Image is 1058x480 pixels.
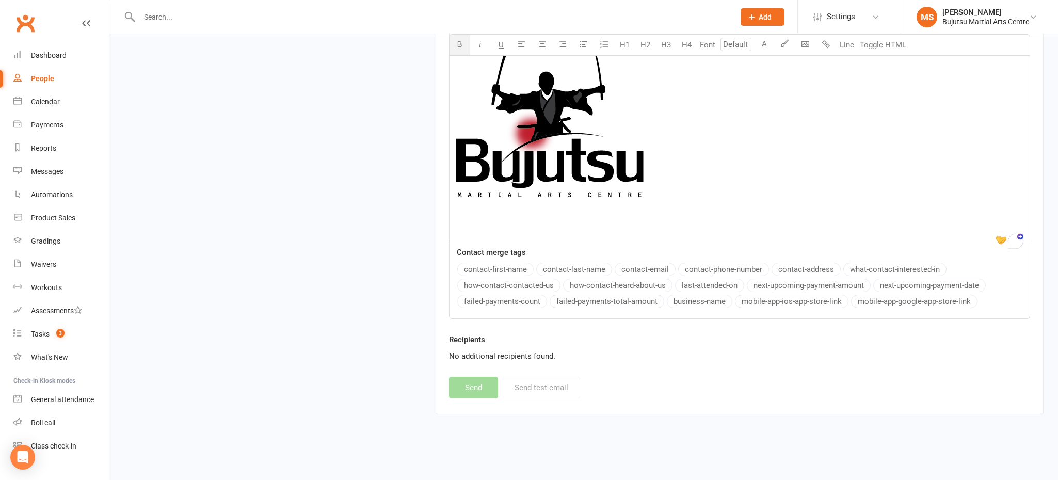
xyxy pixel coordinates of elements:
[563,279,672,292] button: how-contact-heard-about-us
[678,263,769,276] button: contact-phone-number
[720,38,751,51] input: Default
[873,279,986,292] button: next-upcoming-payment-date
[31,419,55,427] div: Roll call
[13,206,109,230] a: Product Sales
[857,35,909,55] button: Toggle HTML
[457,263,534,276] button: contact-first-name
[10,445,35,470] div: Open Intercom Messenger
[13,276,109,299] a: Workouts
[917,7,937,27] div: MS
[735,295,848,308] button: mobile-app-ios-app-store-link
[13,299,109,323] a: Assessments
[741,8,784,26] button: Add
[12,10,38,36] a: Clubworx
[942,17,1029,26] div: Bujutsu Martial Arts Centre
[457,295,547,308] button: failed-payments-count
[13,253,109,276] a: Waivers
[13,435,109,458] a: Class kiosk mode
[457,279,560,292] button: how-contact-contacted-us
[747,279,871,292] button: next-upcoming-payment-amount
[31,237,60,245] div: Gradings
[697,35,718,55] button: Font
[851,295,977,308] button: mobile-app-google-app-store-link
[13,388,109,411] a: General attendance kiosk mode
[136,10,728,24] input: Search...
[31,214,75,222] div: Product Sales
[615,263,676,276] button: contact-email
[13,90,109,114] a: Calendar
[13,160,109,183] a: Messages
[615,35,635,55] button: H1
[635,35,656,55] button: H2
[31,167,63,175] div: Messages
[31,283,62,292] div: Workouts
[827,5,855,28] span: Settings
[31,330,50,338] div: Tasks
[31,190,73,199] div: Automations
[449,333,485,346] label: Recipients
[456,32,644,197] img: 2035d717-7c62-463b-a115-6a901fd5f771.jpg
[754,35,775,55] button: A
[759,13,772,21] span: Add
[31,442,76,450] div: Class check-in
[31,51,67,59] div: Dashboard
[31,307,82,315] div: Assessments
[656,35,677,55] button: H3
[13,230,109,253] a: Gradings
[536,263,612,276] button: contact-last-name
[31,98,60,106] div: Calendar
[13,114,109,137] a: Payments
[677,35,697,55] button: H4
[13,67,109,90] a: People
[837,35,857,55] button: Line
[31,353,68,361] div: What's New
[667,295,732,308] button: business-name
[31,260,56,268] div: Waivers
[13,44,109,67] a: Dashboard
[13,323,109,346] a: Tasks 3
[772,263,841,276] button: contact-address
[13,346,109,369] a: What's New
[31,144,56,152] div: Reports
[942,8,1029,17] div: [PERSON_NAME]
[550,295,664,308] button: failed-payments-total-amount
[843,263,947,276] button: what-contact-interested-in
[675,279,744,292] button: last-attended-on
[31,395,94,404] div: General attendance
[31,74,54,83] div: People
[56,329,65,338] span: 3
[31,121,63,129] div: Payments
[449,350,1030,362] div: No additional recipients found.
[491,35,511,55] button: U
[13,137,109,160] a: Reports
[457,246,526,259] label: Contact merge tags
[13,411,109,435] a: Roll call
[499,40,504,50] span: U
[13,183,109,206] a: Automations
